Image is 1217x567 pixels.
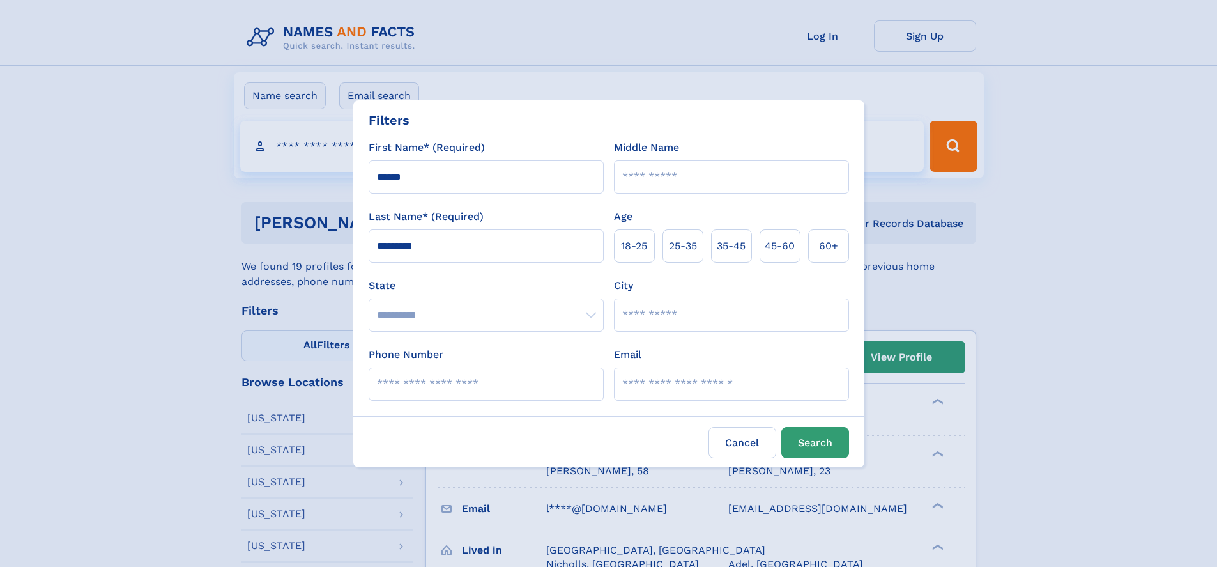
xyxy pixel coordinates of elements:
label: Middle Name [614,140,679,155]
button: Search [781,427,849,458]
label: First Name* (Required) [369,140,485,155]
label: City [614,278,633,293]
span: 45‑60 [765,238,795,254]
label: Last Name* (Required) [369,209,484,224]
span: 18‑25 [621,238,647,254]
label: Age [614,209,632,224]
div: Filters [369,111,409,130]
label: Cancel [708,427,776,458]
span: 60+ [819,238,838,254]
label: State [369,278,604,293]
span: 25‑35 [669,238,697,254]
label: Email [614,347,641,362]
span: 35‑45 [717,238,746,254]
label: Phone Number [369,347,443,362]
